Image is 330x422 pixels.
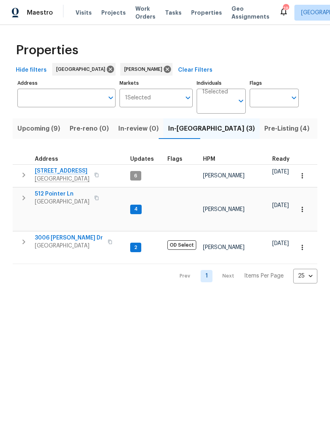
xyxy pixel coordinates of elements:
span: Tasks [165,10,182,15]
label: Markets [119,81,193,86]
div: Earliest renovation start date (first business day after COE or Checkout) [272,156,297,162]
span: [PERSON_NAME] [124,65,165,73]
span: [PERSON_NAME] [203,245,245,250]
button: Open [235,95,247,106]
span: Updates [130,156,154,162]
span: Pre-reno (0) [70,123,109,134]
span: Hide filters [16,65,47,75]
span: Visits [76,9,92,17]
button: Clear Filters [175,63,216,78]
span: [DATE] [272,169,289,175]
span: 2 [131,244,140,251]
span: [PERSON_NAME] [203,173,245,179]
span: Ready [272,156,290,162]
span: 1 Selected [125,95,151,101]
span: Geo Assignments [231,5,269,21]
span: OD Select [167,240,196,250]
label: Address [17,81,116,86]
nav: Pagination Navigation [172,269,317,283]
label: Flags [250,81,299,86]
div: 18 [283,5,288,13]
button: Hide filters [13,63,50,78]
span: [GEOGRAPHIC_DATA] [35,242,103,250]
span: Projects [101,9,126,17]
div: [GEOGRAPHIC_DATA] [52,63,116,76]
span: 1 Selected [202,89,228,95]
div: 25 [293,266,317,286]
span: 6 [131,173,140,179]
span: In-review (0) [118,123,159,134]
span: [DATE] [272,203,289,208]
span: Clear Filters [178,65,212,75]
span: HPM [203,156,215,162]
span: Work Orders [135,5,156,21]
span: [GEOGRAPHIC_DATA] [56,65,108,73]
span: [DATE] [272,241,289,246]
span: Address [35,156,58,162]
span: 512 Pointer Ln [35,190,89,198]
button: Open [182,92,193,103]
span: Upcoming (9) [17,123,60,134]
button: Open [105,92,116,103]
div: [PERSON_NAME] [120,63,173,76]
span: Flags [167,156,182,162]
span: In-[GEOGRAPHIC_DATA] (3) [168,123,255,134]
a: Goto page 1 [201,270,212,282]
button: Open [288,92,300,103]
p: Items Per Page [244,272,284,280]
label: Individuals [197,81,246,86]
span: Properties [191,9,222,17]
span: [GEOGRAPHIC_DATA] [35,198,89,206]
span: Maestro [27,9,53,17]
span: [PERSON_NAME] [203,207,245,212]
span: 3006 [PERSON_NAME] Dr [35,234,103,242]
span: Properties [16,46,78,54]
span: 4 [131,206,141,213]
span: Pre-Listing (4) [264,123,309,134]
